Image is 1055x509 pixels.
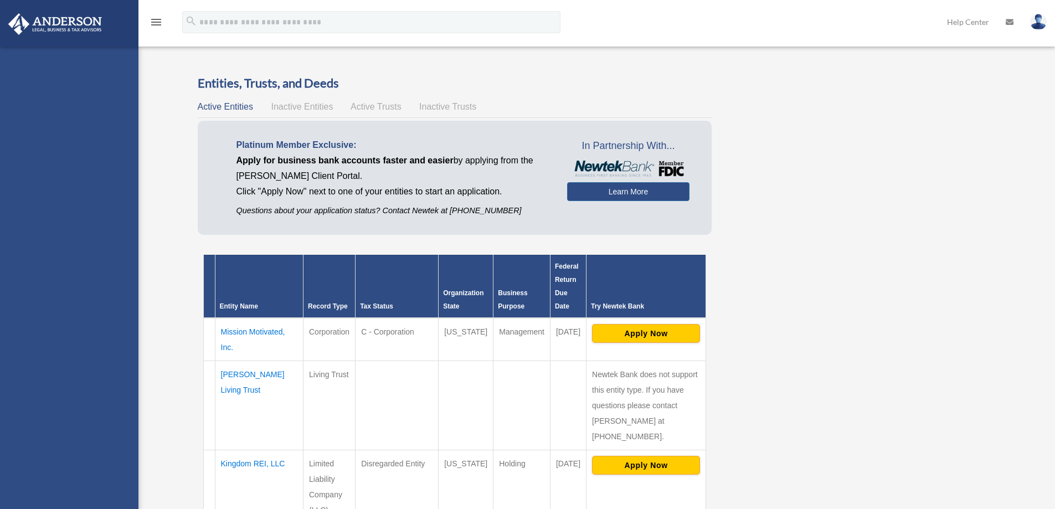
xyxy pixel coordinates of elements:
th: Record Type [303,255,356,318]
span: Active Entities [198,102,253,111]
td: C - Corporation [356,318,439,361]
button: Apply Now [592,456,700,475]
span: Apply for business bank accounts faster and easier [236,156,454,165]
img: NewtekBankLogoSM.png [573,161,684,177]
p: by applying from the [PERSON_NAME] Client Portal. [236,153,550,184]
th: Business Purpose [493,255,550,318]
img: Anderson Advisors Platinum Portal [5,13,105,35]
button: Apply Now [592,324,700,343]
img: User Pic [1030,14,1047,30]
div: Try Newtek Bank [591,300,701,313]
p: Click "Apply Now" next to one of your entities to start an application. [236,184,550,199]
i: search [185,15,197,27]
td: [US_STATE] [439,318,493,361]
span: Inactive Trusts [419,102,476,111]
td: [PERSON_NAME] Living Trust [215,361,303,450]
td: Newtek Bank does not support this entity type. If you have questions please contact [PERSON_NAME]... [586,361,706,450]
td: Living Trust [303,361,356,450]
a: menu [150,19,163,29]
span: Inactive Entities [271,102,333,111]
a: Learn More [567,182,689,201]
th: Entity Name [215,255,303,318]
span: Active Trusts [351,102,402,111]
h3: Entities, Trusts, and Deeds [198,75,712,92]
p: Questions about your application status? Contact Newtek at [PHONE_NUMBER] [236,204,550,218]
td: Corporation [303,318,356,361]
i: menu [150,16,163,29]
span: In Partnership With... [567,137,689,155]
p: Platinum Member Exclusive: [236,137,550,153]
th: Tax Status [356,255,439,318]
td: Management [493,318,550,361]
th: Organization State [439,255,493,318]
td: Mission Motivated, Inc. [215,318,303,361]
th: Federal Return Due Date [550,255,586,318]
td: [DATE] [550,318,586,361]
